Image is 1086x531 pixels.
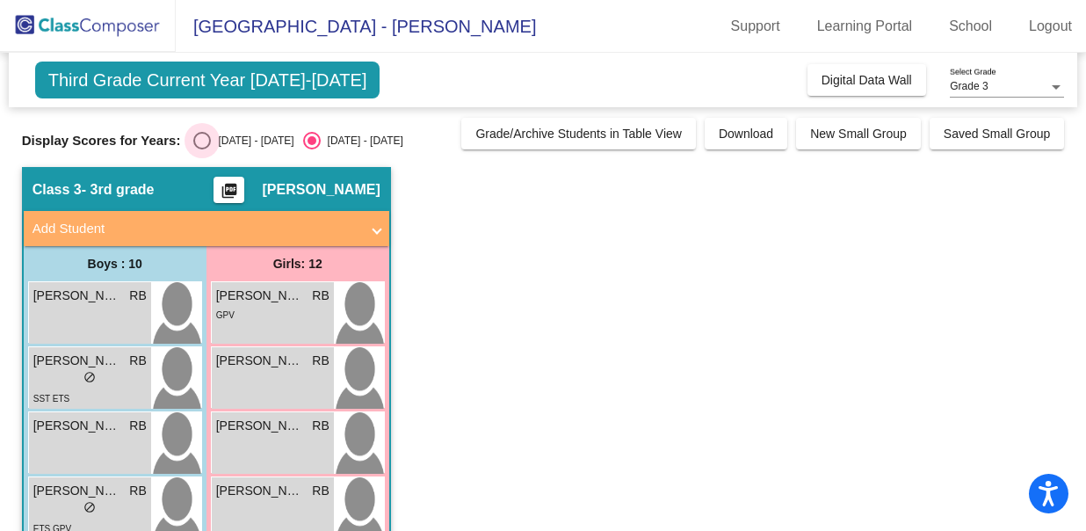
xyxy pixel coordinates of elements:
[82,181,155,199] span: - 3rd grade
[83,501,96,513] span: do_not_disturb_alt
[262,181,380,199] span: [PERSON_NAME]
[33,417,121,435] span: [PERSON_NAME]
[461,118,696,149] button: Grade/Archive Students in Table View
[312,482,329,500] span: RB
[930,118,1064,149] button: Saved Small Group
[129,417,146,435] span: RB
[312,352,329,370] span: RB
[950,80,988,92] span: Grade 3
[35,62,380,98] span: Third Grade Current Year [DATE]-[DATE]
[705,118,787,149] button: Download
[1015,12,1086,40] a: Logout
[944,127,1050,141] span: Saved Small Group
[129,482,146,500] span: RB
[216,482,304,500] span: [PERSON_NAME]
[719,127,773,141] span: Download
[219,182,240,207] mat-icon: picture_as_pdf
[24,246,206,281] div: Boys : 10
[24,211,389,246] mat-expansion-panel-header: Add Student
[176,12,536,40] span: [GEOGRAPHIC_DATA] - [PERSON_NAME]
[822,73,912,87] span: Digital Data Wall
[214,177,244,203] button: Print Students Details
[83,371,96,383] span: do_not_disturb_alt
[33,482,121,500] span: [PERSON_NAME]
[807,64,926,96] button: Digital Data Wall
[211,133,293,149] div: [DATE] - [DATE]
[717,12,794,40] a: Support
[321,133,403,149] div: [DATE] - [DATE]
[129,352,146,370] span: RB
[33,181,82,199] span: Class 3
[216,417,304,435] span: [PERSON_NAME][GEOGRAPHIC_DATA]
[33,287,121,305] span: [PERSON_NAME]
[129,287,146,305] span: RB
[33,352,121,370] span: [PERSON_NAME]
[216,287,304,305] span: [PERSON_NAME]
[216,352,304,370] span: [PERSON_NAME]
[935,12,1006,40] a: School
[33,394,70,404] span: SST ETS
[22,133,181,149] span: Display Scores for Years:
[312,287,329,305] span: RB
[216,310,235,320] span: GPV
[796,118,921,149] button: New Small Group
[33,219,359,239] mat-panel-title: Add Student
[475,127,682,141] span: Grade/Archive Students in Table View
[810,127,907,141] span: New Small Group
[312,417,329,435] span: RB
[803,12,927,40] a: Learning Portal
[206,246,389,281] div: Girls: 12
[193,132,402,149] mat-radio-group: Select an option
